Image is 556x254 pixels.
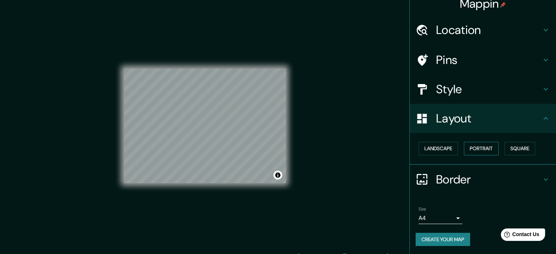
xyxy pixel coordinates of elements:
div: Pins [410,45,556,75]
div: Border [410,165,556,194]
canvas: Map [124,69,286,183]
h4: Border [436,172,541,187]
div: Location [410,15,556,45]
button: Square [504,142,535,155]
div: Layout [410,104,556,133]
img: pin-icon.png [500,2,506,8]
div: Style [410,75,556,104]
h4: Pins [436,53,541,67]
label: Size [419,206,426,212]
button: Toggle attribution [273,171,282,179]
button: Landscape [419,142,458,155]
button: Create your map [416,233,470,246]
h4: Location [436,23,541,37]
button: Portrait [464,142,499,155]
iframe: Help widget launcher [491,225,548,246]
h4: Layout [436,111,541,126]
h4: Style [436,82,541,96]
div: A4 [419,212,462,224]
